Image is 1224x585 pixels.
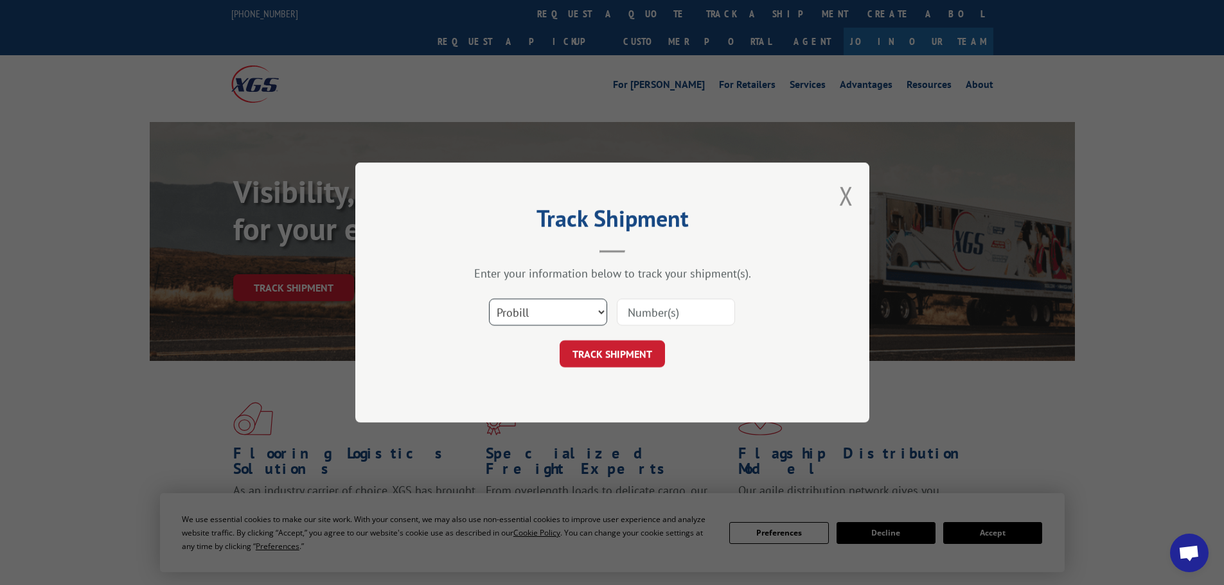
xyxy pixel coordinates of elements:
[617,299,735,326] input: Number(s)
[560,340,665,367] button: TRACK SHIPMENT
[839,179,853,213] button: Close modal
[420,266,805,281] div: Enter your information below to track your shipment(s).
[1170,534,1209,572] div: Open chat
[420,209,805,234] h2: Track Shipment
